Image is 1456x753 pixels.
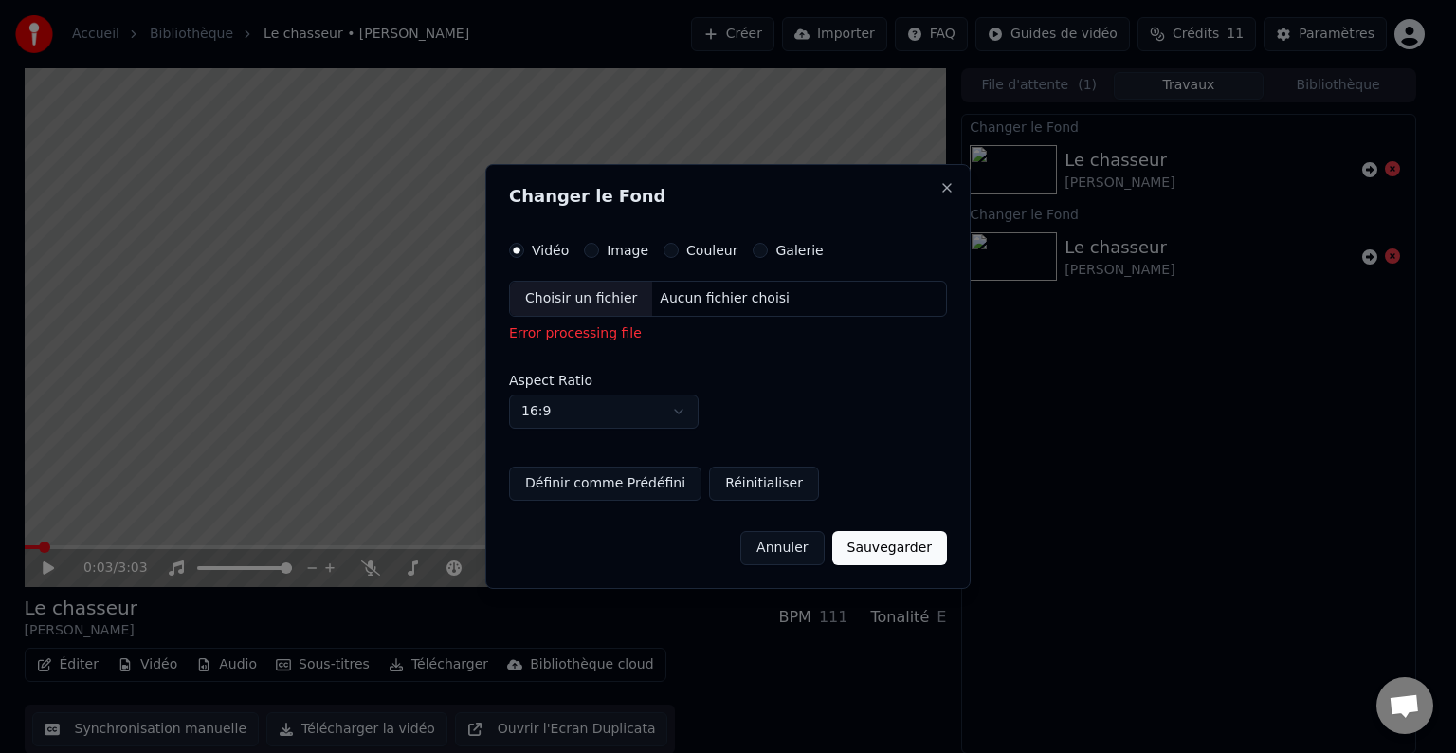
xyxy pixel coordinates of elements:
[532,244,569,257] label: Vidéo
[740,531,824,565] button: Annuler
[652,289,797,308] div: Aucun fichier choisi
[509,188,947,205] h2: Changer le Fond
[510,282,652,316] div: Choisir un fichier
[775,244,823,257] label: Galerie
[686,244,737,257] label: Couleur
[709,467,819,501] button: Réinitialiser
[832,531,947,565] button: Sauvegarder
[509,324,947,343] div: Error processing file
[607,244,648,257] label: Image
[509,467,701,501] button: Définir comme Prédéfini
[509,374,947,387] label: Aspect Ratio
